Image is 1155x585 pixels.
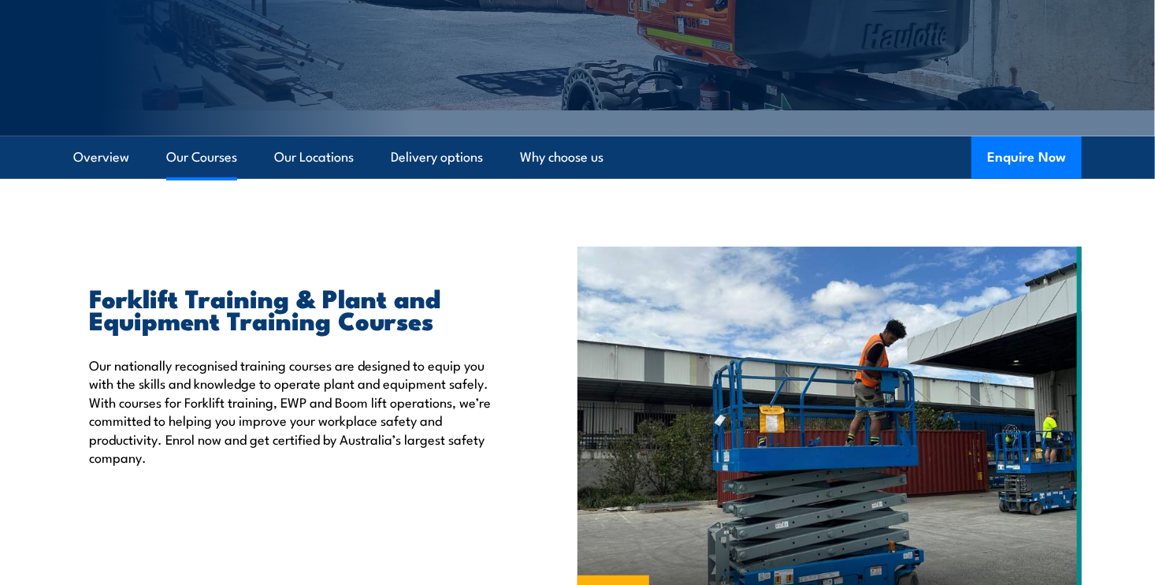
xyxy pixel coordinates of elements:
[274,136,354,178] a: Our Locations
[89,356,505,466] p: Our nationally recognised training courses are designed to equip you with the skills and knowledg...
[73,136,129,178] a: Overview
[520,136,603,178] a: Why choose us
[391,136,483,178] a: Delivery options
[971,136,1082,179] button: Enquire Now
[166,136,237,178] a: Our Courses
[89,286,505,330] h2: Forklift Training & Plant and Equipment Training Courses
